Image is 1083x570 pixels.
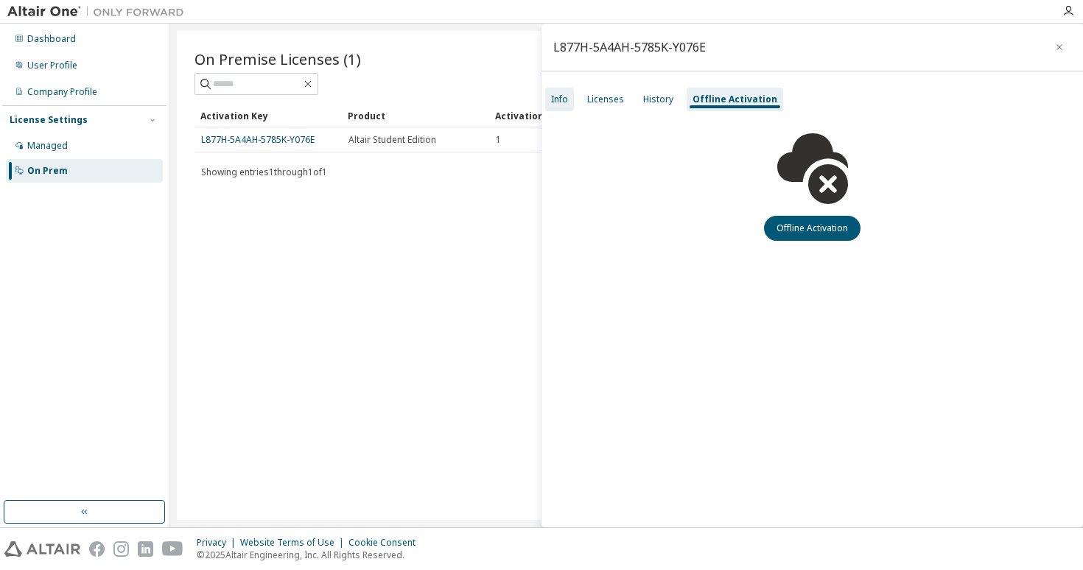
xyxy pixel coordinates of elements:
[201,133,315,146] a: L877H-5A4AH-5785K-Y076E
[27,33,76,45] div: Dashboard
[495,104,631,127] div: Activation Allowed
[162,541,183,557] img: youtube.svg
[496,134,501,146] span: 1
[764,216,861,241] button: Offline Activation
[240,537,348,549] div: Website Terms of Use
[138,541,153,557] img: linkedin.svg
[7,4,192,19] img: Altair One
[27,140,68,152] div: Managed
[197,549,424,561] p: © 2025 Altair Engineering, Inc. All Rights Reserved.
[551,94,568,105] div: Info
[197,537,240,549] div: Privacy
[348,537,424,549] div: Cookie Consent
[89,541,105,557] img: facebook.svg
[27,165,68,177] div: On Prem
[553,41,706,53] div: L877H-5A4AH-5785K-Y076E
[201,166,327,178] span: Showing entries 1 through 1 of 1
[200,104,336,127] div: Activation Key
[4,541,80,557] img: altair_logo.svg
[587,94,624,105] div: Licenses
[194,49,361,69] span: On Premise Licenses (1)
[10,114,88,126] div: License Settings
[643,94,673,105] div: History
[27,60,77,71] div: User Profile
[27,86,97,98] div: Company Profile
[693,94,777,105] div: Offline Activation
[348,104,483,127] div: Product
[348,134,436,146] span: Altair Student Edition
[113,541,129,557] img: instagram.svg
